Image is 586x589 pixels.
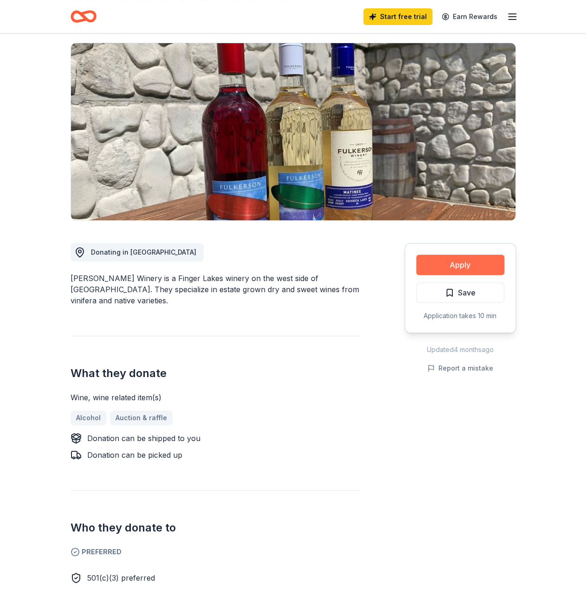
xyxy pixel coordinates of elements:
button: Report a mistake [427,363,493,374]
div: [PERSON_NAME] Winery is a Finger Lakes winery on the west side of [GEOGRAPHIC_DATA]. They special... [71,273,360,306]
div: Donation can be picked up [87,449,182,461]
span: Donating in [GEOGRAPHIC_DATA] [91,248,196,256]
button: Save [416,282,504,303]
button: Apply [416,255,504,275]
img: Image for Fulkerson Winery [71,43,515,220]
div: Donation can be shipped to you [87,433,200,444]
div: Updated 4 months ago [405,344,516,355]
span: Save [458,287,476,299]
a: Home [71,6,97,27]
a: Start free trial [363,8,432,25]
span: Preferred [71,546,360,557]
div: Application takes 10 min [416,310,504,321]
h2: Who they donate to [71,520,360,535]
span: 501(c)(3) preferred [87,573,155,583]
div: Wine, wine related item(s) [71,392,360,403]
h2: What they donate [71,366,360,381]
a: Earn Rewards [436,8,503,25]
